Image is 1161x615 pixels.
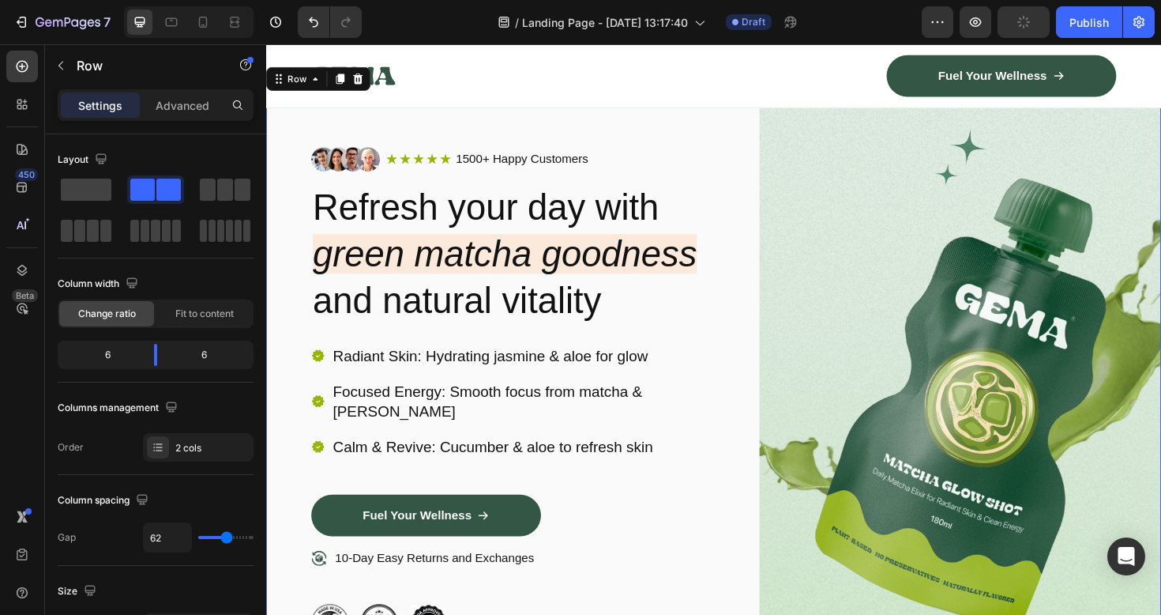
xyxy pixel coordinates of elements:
i: green matcha goodness [49,201,456,243]
div: Size [58,581,100,602]
p: Row [77,56,211,75]
div: Gap [58,530,76,545]
p: Fuel Your Wellness [102,491,217,507]
span: Change ratio [78,307,136,321]
span: Draft [742,15,765,29]
iframe: Design area [266,44,1161,615]
button: 7 [6,6,118,38]
p: Settings [78,97,122,114]
p: Calm & Revive: Cucumber & aloe to refresh skin [70,416,471,436]
div: Order [58,440,84,455]
p: 10-Day Easy Returns and Exchanges [73,536,284,553]
img: gempages_579213649659298585-da3ad472-9a75-4a7c-b1e9-00ca2c9856ab.png [47,109,120,134]
p: 1500+ Happy Customers [201,114,340,130]
div: Undo/Redo [298,6,362,38]
div: Columns management [58,398,181,419]
div: 6 [170,344,250,366]
div: 6 [61,344,141,366]
button: Publish [1056,6,1122,38]
div: 2 cols [175,441,250,455]
p: Focused Energy: Smooth focus from matcha & [PERSON_NAME] [70,357,471,398]
div: 450 [15,168,38,181]
div: Column spacing [58,490,152,511]
div: Column width [58,274,141,295]
div: Layout [58,149,111,171]
p: Radiant Skin: Hydrating jasmine & aloe for glow [70,319,471,340]
a: Fuel Your Wellness [657,11,900,55]
span: / [515,14,519,31]
p: 7 [103,13,111,32]
p: Advanced [156,97,209,114]
input: Auto [144,523,191,552]
span: Fit to content [175,307,234,321]
p: Fuel Your Wellness [712,25,827,42]
div: Open Intercom Messenger [1107,538,1145,575]
span: Landing Page - [DATE] 13:17:40 [522,14,688,31]
a: Fuel Your Wellness [47,477,291,521]
h2: Refresh your day with and natural vitality [47,147,473,298]
div: Publish [1069,14,1109,31]
div: Row [20,29,46,43]
div: Beta [12,289,38,302]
